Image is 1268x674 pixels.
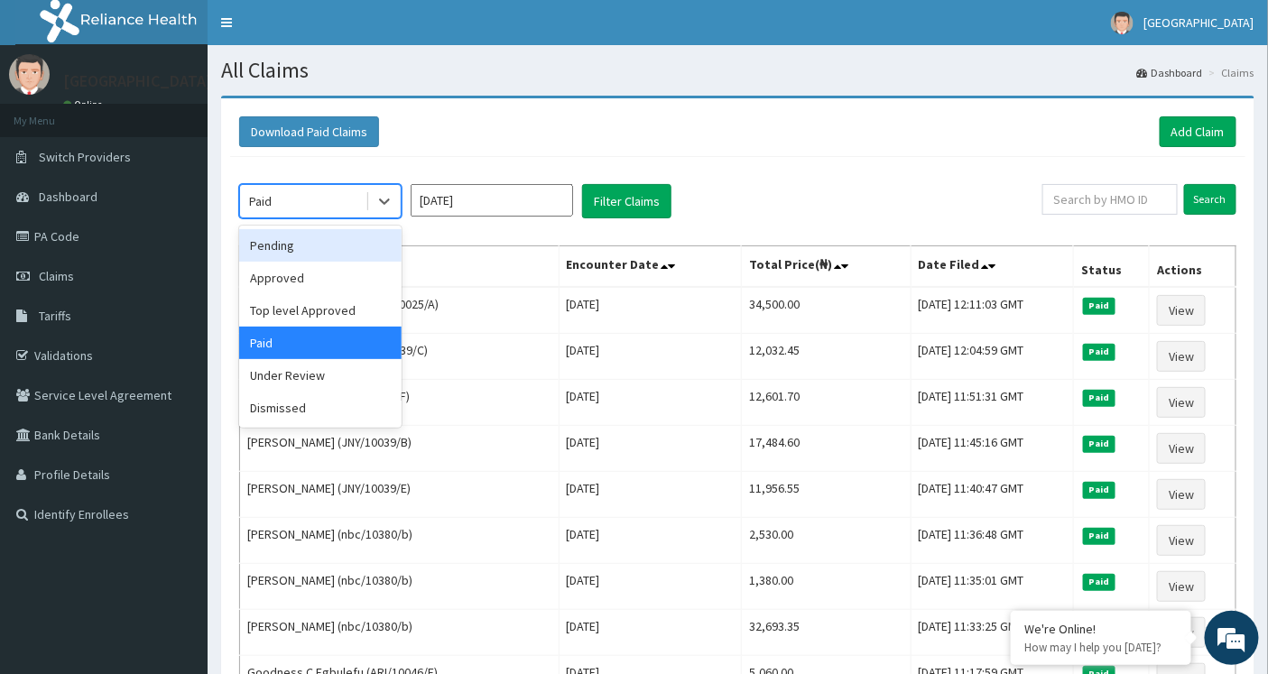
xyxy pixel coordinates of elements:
[559,334,741,380] td: [DATE]
[1160,116,1236,147] a: Add Claim
[1111,12,1134,34] img: User Image
[1157,433,1206,464] a: View
[1083,390,1115,406] span: Paid
[742,246,912,288] th: Total Price(₦)
[559,610,741,656] td: [DATE]
[239,262,402,294] div: Approved
[1136,65,1203,80] a: Dashboard
[1157,341,1206,372] a: View
[39,308,71,324] span: Tariffs
[911,380,1074,426] td: [DATE] 11:51:31 GMT
[39,268,74,284] span: Claims
[1083,574,1115,590] span: Paid
[1150,246,1236,288] th: Actions
[559,518,741,564] td: [DATE]
[1083,528,1115,544] span: Paid
[39,189,97,205] span: Dashboard
[33,90,73,135] img: d_794563401_company_1708531726252_794563401
[742,287,912,334] td: 34,500.00
[1184,184,1236,215] input: Search
[1083,482,1115,498] span: Paid
[9,467,344,531] textarea: Type your message and hit 'Enter'
[911,426,1074,472] td: [DATE] 11:45:16 GMT
[911,518,1074,564] td: [DATE] 11:36:48 GMT
[249,192,272,210] div: Paid
[239,327,402,359] div: Paid
[240,610,560,656] td: [PERSON_NAME] (nbc/10380/b)
[9,54,50,95] img: User Image
[1157,571,1206,602] a: View
[240,564,560,610] td: [PERSON_NAME] (nbc/10380/b)
[559,472,741,518] td: [DATE]
[911,287,1074,334] td: [DATE] 12:11:03 GMT
[911,334,1074,380] td: [DATE] 12:04:59 GMT
[1157,387,1206,418] a: View
[105,215,249,397] span: We're online!
[239,359,402,392] div: Under Review
[742,426,912,472] td: 17,484.60
[1205,65,1254,80] li: Claims
[1042,184,1178,215] input: Search by HMO ID
[240,518,560,564] td: [PERSON_NAME] (nbc/10380/b)
[742,472,912,518] td: 11,956.55
[1157,525,1206,556] a: View
[240,472,560,518] td: [PERSON_NAME] (JNY/10039/E)
[742,518,912,564] td: 2,530.00
[742,334,912,380] td: 12,032.45
[742,610,912,656] td: 32,693.35
[240,426,560,472] td: [PERSON_NAME] (JNY/10039/B)
[411,184,573,217] input: Select Month and Year
[559,287,741,334] td: [DATE]
[63,98,106,111] a: Online
[1144,14,1254,31] span: [GEOGRAPHIC_DATA]
[911,246,1074,288] th: Date Filed
[1083,298,1115,314] span: Paid
[1083,344,1115,360] span: Paid
[1157,479,1206,510] a: View
[63,73,212,89] p: [GEOGRAPHIC_DATA]
[1083,436,1115,452] span: Paid
[559,380,741,426] td: [DATE]
[559,564,741,610] td: [DATE]
[911,610,1074,656] td: [DATE] 11:33:25 GMT
[559,246,741,288] th: Encounter Date
[239,392,402,424] div: Dismissed
[911,472,1074,518] td: [DATE] 11:40:47 GMT
[239,294,402,327] div: Top level Approved
[911,564,1074,610] td: [DATE] 11:35:01 GMT
[742,564,912,610] td: 1,380.00
[582,184,671,218] button: Filter Claims
[559,426,741,472] td: [DATE]
[1157,295,1206,326] a: View
[94,101,303,125] div: Chat with us now
[1024,621,1178,637] div: We're Online!
[1074,246,1150,288] th: Status
[39,149,131,165] span: Switch Providers
[221,59,1254,82] h1: All Claims
[742,380,912,426] td: 12,601.70
[239,229,402,262] div: Pending
[1024,640,1178,655] p: How may I help you today?
[239,116,379,147] button: Download Paid Claims
[296,9,339,52] div: Minimize live chat window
